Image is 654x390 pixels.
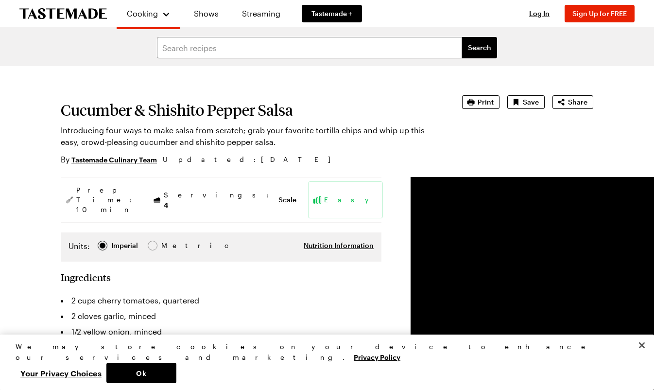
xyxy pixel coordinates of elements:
span: Easy [324,195,379,205]
div: Imperial Metric [69,240,182,254]
div: Privacy [16,341,630,383]
span: Share [568,97,587,107]
span: Imperial [111,240,139,251]
button: Share [552,95,593,109]
h2: Ingredients [61,271,111,283]
li: 2 cloves garlic, minced [61,308,381,324]
span: Cooking [127,9,158,18]
div: Imperial [111,240,138,251]
button: Sign Up for FREE [565,5,635,22]
button: Log In [520,9,559,18]
button: Print [462,95,499,109]
div: We may store cookies on your device to enhance our services and marketing. [16,341,630,363]
button: Your Privacy Choices [16,363,106,383]
a: To Tastemade Home Page [19,8,107,19]
input: Search recipes [157,37,462,58]
button: Scale [278,195,296,205]
div: Metric [161,240,182,251]
a: Tastemade Culinary Team [71,154,157,165]
a: Tastemade + [302,5,362,22]
span: Updated : [DATE] [163,154,340,165]
span: 4 [164,200,168,209]
a: More information about your privacy, opens in a new tab [354,352,400,361]
span: Print [478,97,494,107]
p: By [61,154,157,165]
span: Servings: [164,190,274,210]
span: Log In [529,9,550,18]
p: Introducing four ways to make salsa from scratch; grab your favorite tortilla chips and whip up t... [61,124,435,148]
span: Save [523,97,539,107]
h1: Cucumber & Shishito Pepper Salsa [61,101,435,119]
button: Save recipe [507,95,545,109]
button: Close [631,335,653,356]
span: Sign Up for FREE [572,9,627,18]
label: Units: [69,240,90,252]
li: 1/2 yellow onion, minced [61,324,381,339]
span: Tastemade + [311,9,352,18]
button: Ok [106,363,176,383]
span: Search [468,43,491,53]
video-js: Video Player [411,177,593,360]
button: Nutrition Information [304,241,374,250]
button: Cooking [126,4,171,23]
span: Prep Time: 10 min [76,185,137,214]
span: Metric [161,240,183,251]
button: filters [462,37,497,58]
li: 2 cups cherry tomatoes, quartered [61,293,381,308]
